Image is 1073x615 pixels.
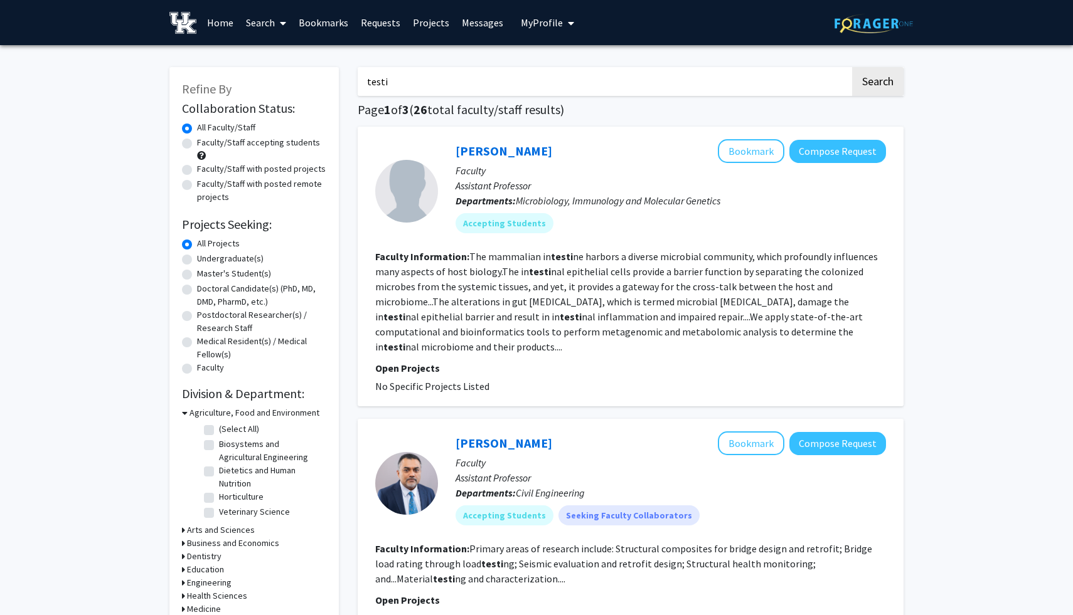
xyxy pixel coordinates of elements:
[197,162,326,176] label: Faculty/Staff with posted projects
[414,102,427,117] span: 26
[558,505,700,525] mat-chip: Seeking Faculty Collaborators
[375,250,469,263] b: Faculty Information:
[375,542,469,555] b: Faculty Information:
[456,213,553,233] mat-chip: Accepting Students
[197,267,271,280] label: Master's Student(s)
[516,194,720,207] span: Microbiology, Immunology and Molecular Genetics
[182,386,326,401] h2: Division & Department:
[197,252,264,265] label: Undergraduate(s)
[219,423,259,436] label: (Select All)
[375,360,886,376] p: Open Projects
[201,1,240,45] a: Home
[456,486,516,499] b: Departments:
[240,1,292,45] a: Search
[789,140,886,163] button: Compose Request to Mohammad Alam
[456,470,886,485] p: Assistant Professor
[407,1,456,45] a: Projects
[375,380,489,392] span: No Specific Projects Listed
[456,178,886,193] p: Assistant Professor
[187,537,279,550] h3: Business and Economics
[516,486,585,499] span: Civil Engineering
[718,431,784,455] button: Add Nisal Peiris to Bookmarks
[182,101,326,116] h2: Collaboration Status:
[187,589,247,602] h3: Health Sciences
[383,340,405,353] b: testi
[375,250,878,353] fg-read-more: The mammalian in ne harbors a diverse microbial community, which profoundly influences many aspec...
[481,557,503,570] b: testi
[433,572,455,585] b: testi
[456,455,886,470] p: Faculty
[560,310,582,323] b: testi
[456,143,552,159] a: [PERSON_NAME]
[219,490,264,503] label: Horticulture
[384,102,391,117] span: 1
[197,177,326,204] label: Faculty/Staff with posted remote projects
[197,237,240,250] label: All Projects
[219,438,323,464] label: Biosystems and Agricultural Engineering
[383,310,405,323] b: testi
[551,250,573,263] b: testi
[187,576,232,589] h3: Engineering
[219,464,323,490] label: Dietetics and Human Nutrition
[375,592,886,607] p: Open Projects
[197,361,224,374] label: Faculty
[187,550,222,563] h3: Dentistry
[789,432,886,455] button: Compose Request to Nisal Peiris
[197,121,255,134] label: All Faculty/Staff
[9,559,53,606] iframe: Chat
[187,523,255,537] h3: Arts and Sciences
[182,81,232,97] span: Refine By
[187,563,224,576] h3: Education
[358,102,904,117] h1: Page of ( total faculty/staff results)
[456,163,886,178] p: Faculty
[197,136,320,149] label: Faculty/Staff accepting students
[456,505,553,525] mat-chip: Accepting Students
[835,14,913,33] img: ForagerOne Logo
[197,335,326,361] label: Medical Resident(s) / Medical Fellow(s)
[292,1,355,45] a: Bookmarks
[456,194,516,207] b: Departments:
[718,139,784,163] button: Add Mohammad Alam to Bookmarks
[529,265,551,278] b: testi
[375,542,872,585] fg-read-more: Primary areas of research include: Structural composites for bridge design and retrofit; Bridge l...
[852,67,904,96] button: Search
[219,505,290,518] label: Veterinary Science
[169,12,196,34] img: University of Kentucky Logo
[521,16,563,29] span: My Profile
[190,406,319,419] h3: Agriculture, Food and Environment
[358,67,850,96] input: Search Keywords
[197,282,326,308] label: Doctoral Candidate(s) (PhD, MD, DMD, PharmD, etc.)
[355,1,407,45] a: Requests
[197,308,326,335] label: Postdoctoral Researcher(s) / Research Staff
[456,1,510,45] a: Messages
[402,102,409,117] span: 3
[182,217,326,232] h2: Projects Seeking:
[456,435,552,451] a: [PERSON_NAME]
